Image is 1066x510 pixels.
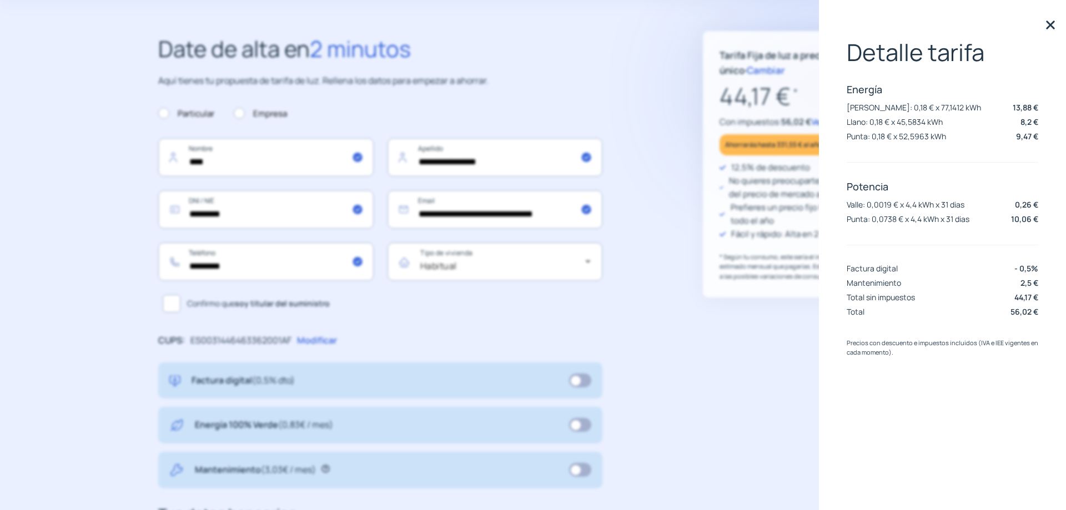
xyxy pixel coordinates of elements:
[1013,102,1038,113] p: 13,88 €
[278,418,333,431] span: (0,83€ / mes)
[729,174,891,201] p: No quieres preocuparte por la incerteza del precio de mercado a futuro
[781,116,811,128] span: 56,02 €
[1016,130,1038,142] p: 9,47 €
[169,373,180,388] img: digital-invoice.svg
[847,83,1038,96] p: Energía
[731,201,891,228] p: Prefieres un precio fijo todos los días y todo el año
[297,334,337,348] p: Modificar
[420,249,472,258] mat-label: Tipo de vivienda
[158,107,214,120] label: Particular
[847,117,943,127] p: Llano: 0,18 € x 45,5834 kWh
[234,107,287,120] label: Empresa
[192,373,295,388] p: Factura digital
[158,334,185,348] p: CUPS:
[720,48,873,78] p: Tarifa Fija de luz a precio único ·
[1020,277,1038,289] p: 2,5 €
[252,374,295,386] span: (0,5% dto)
[847,199,964,210] p: Valle: 0,0019 € x 4,4 kWh x 31 dias
[847,263,898,274] p: Factura digital
[720,115,891,129] p: Con impuestos:
[720,252,891,281] p: * Según tu consumo, este sería el importe promedio estimado mensual que pagarías. Este importe qu...
[1014,262,1038,274] p: - 0,5%
[847,39,1038,65] p: Detalle tarifa
[1011,213,1038,225] p: 10,06 €
[420,260,457,272] span: Habitual
[169,418,184,432] img: energy-green.svg
[1015,199,1038,210] p: 0,26 €
[847,306,864,317] p: Total
[158,74,602,88] p: Aquí tienes tu propuesta de tarifa de luz. Rellena los datos para empezar a ahorrar.
[847,131,946,142] p: Punta: 0,18 € x 52,5963 kWh
[847,292,915,302] p: Total sin impuestos
[190,334,291,348] p: ES0031446463362001AF
[169,463,184,477] img: tool.svg
[261,463,316,476] span: (3,03€ / mes)
[847,338,1038,357] p: Precios con descuento e impuestos incluidos (IVA e IEE vigentes en cada momento).
[747,64,785,77] span: Cambiar
[847,180,1038,193] p: Potencia
[187,297,330,310] span: Confirmo que
[235,298,330,309] b: soy titular del suministro
[731,161,810,174] p: 12,5% de descuento
[847,102,981,113] p: [PERSON_NAME]: 0,18 € x 77,1412 kWh
[847,277,901,288] p: Mantenimiento
[731,228,853,241] p: Fácil y rápido: Alta en 2 minutos
[847,214,969,224] p: Punta: 0,0738 € x 4,4 kWh x 31 dias
[1020,116,1038,128] p: 8,2 €
[1010,306,1038,317] p: 56,02 €
[195,418,333,432] p: Energía 100% Verde
[310,33,411,64] span: 2 minutos
[158,31,602,67] h2: Date de alta en
[720,78,891,115] p: 44,17 €
[811,116,853,128] span: Ver detalle
[195,463,316,477] p: Mantenimiento
[725,138,822,151] p: Ahorrarás hasta 331,55 € al año
[1014,291,1038,303] p: 44,17 €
